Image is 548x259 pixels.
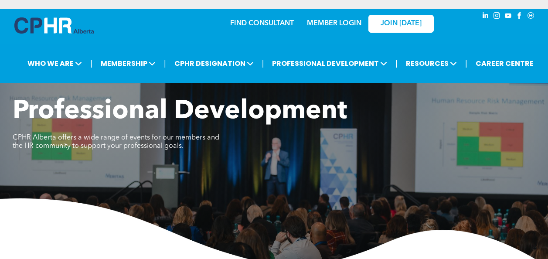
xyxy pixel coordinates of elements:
[395,55,398,72] li: |
[492,11,502,23] a: instagram
[172,55,256,72] span: CPHR DESIGNATION
[164,55,166,72] li: |
[307,20,361,27] a: MEMBER LOGIN
[504,11,513,23] a: youtube
[381,20,422,28] span: JOIN [DATE]
[481,11,490,23] a: linkedin
[98,55,158,72] span: MEMBERSHIP
[90,55,92,72] li: |
[526,11,536,23] a: Social network
[473,55,536,72] a: CAREER CENTRE
[403,55,460,72] span: RESOURCES
[14,17,94,34] img: A blue and white logo for cp alberta
[515,11,524,23] a: facebook
[262,55,264,72] li: |
[25,55,85,72] span: WHO WE ARE
[269,55,390,72] span: PROFESSIONAL DEVELOPMENT
[13,134,219,150] span: CPHR Alberta offers a wide range of events for our members and the HR community to support your p...
[465,55,467,72] li: |
[230,20,294,27] a: FIND CONSULTANT
[13,99,347,125] span: Professional Development
[368,15,434,33] a: JOIN [DATE]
